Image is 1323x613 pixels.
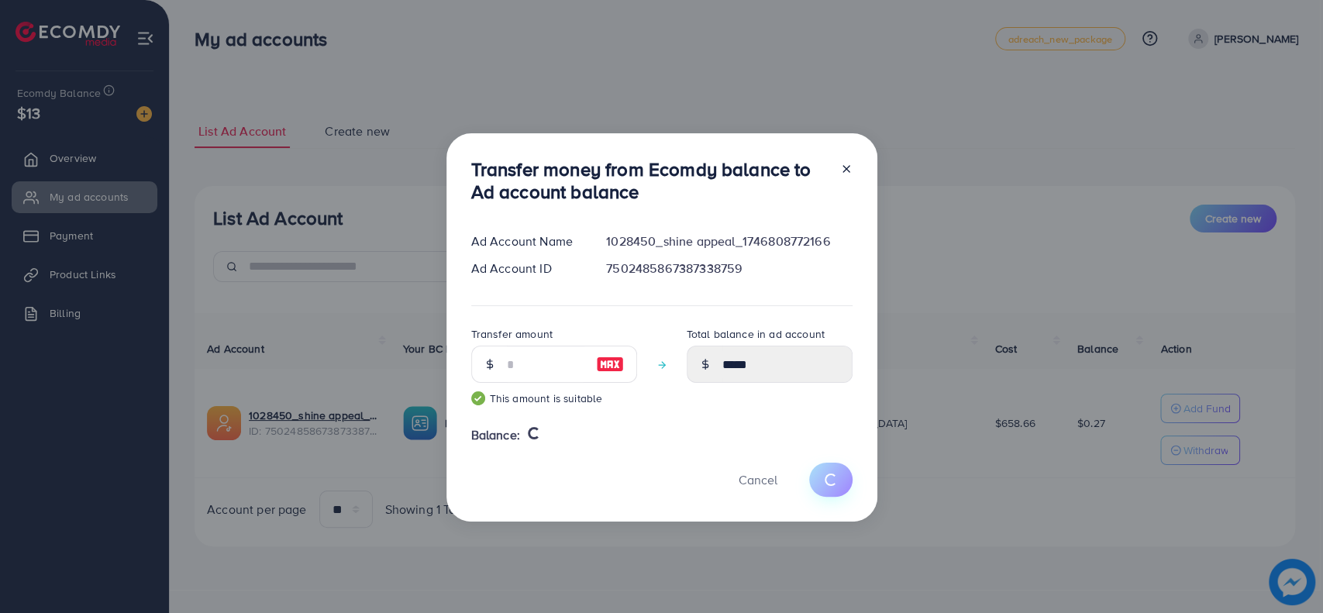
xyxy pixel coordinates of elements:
[594,232,864,250] div: 1028450_shine appeal_1746808772166
[471,158,828,203] h3: Transfer money from Ecomdy balance to Ad account balance
[471,391,485,405] img: guide
[594,260,864,277] div: 7502485867387338759
[459,260,594,277] div: Ad Account ID
[687,326,825,342] label: Total balance in ad account
[739,471,777,488] span: Cancel
[596,355,624,374] img: image
[471,426,520,444] span: Balance:
[719,463,797,496] button: Cancel
[459,232,594,250] div: Ad Account Name
[471,391,637,406] small: This amount is suitable
[471,326,553,342] label: Transfer amount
